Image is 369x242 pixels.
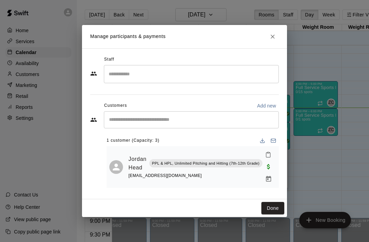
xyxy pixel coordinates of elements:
span: Paid with Credit [262,163,275,169]
span: 1 customer (Capacity: 3) [107,135,160,146]
button: Manage bookings & payment [262,173,275,185]
p: Add new [257,102,276,109]
span: Customers [104,100,127,111]
button: Mark attendance [262,149,274,161]
span: Staff [104,54,114,65]
svg: Customers [90,116,97,123]
span: [EMAIL_ADDRESS][DOMAIN_NAME] [128,173,202,178]
p: PPL & HPL, Unlimited Pitching and Hitting (7th-12th Grade) [152,161,260,166]
div: Jordan Head [109,160,123,174]
svg: Staff [90,70,97,77]
div: Search staff [104,65,279,83]
button: Done [261,202,284,215]
div: Start typing to search customers... [104,111,279,128]
button: Email participants [268,135,279,146]
button: Add new [254,100,279,111]
button: Download list [257,135,268,146]
a: Jordan Head [128,155,147,172]
p: Manage participants & payments [90,33,166,40]
button: Close [266,30,279,43]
